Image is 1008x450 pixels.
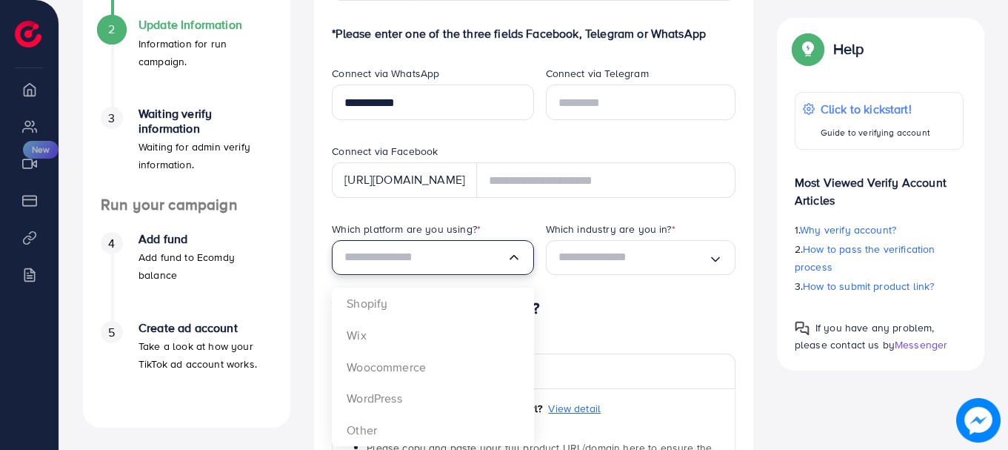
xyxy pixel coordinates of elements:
[390,337,443,350] span: (compulsory)
[803,279,934,294] span: How to submit product link?
[15,21,41,47] img: logo
[83,196,290,214] h4: Run your campaign
[332,222,481,236] label: Which platform are you using?
[332,336,443,351] label: Product Url
[795,162,964,209] p: Most Viewed Verify Account Articles
[795,321,810,336] img: Popup guide
[558,246,708,269] input: Search for option
[548,401,601,416] span: View detail
[332,162,477,198] div: [URL][DOMAIN_NAME]
[108,235,115,252] span: 4
[138,35,273,70] p: Information for run campaign.
[332,24,735,42] p: *Please enter one of the three fields Facebook, Telegram or WhatsApp
[795,320,935,352] span: If you have any problem, please contact us by
[332,66,439,81] label: Connect via WhatsApp
[83,107,290,196] li: Waiting verify information
[108,324,115,341] span: 5
[108,21,115,38] span: 2
[795,277,964,295] p: 3.
[546,240,735,275] div: Search for option
[83,232,290,321] li: Add fund
[138,18,273,32] h4: Update Information
[546,222,675,236] label: Which industry are you in?
[795,36,821,62] img: Popup guide
[332,240,533,275] div: Search for option
[138,321,273,335] h4: Create ad account
[546,66,649,81] label: Connect via Telegram
[800,222,896,237] span: Why verify account?
[108,110,115,127] span: 3
[138,138,273,173] p: Waiting for admin verify information.
[956,398,1001,443] img: image
[138,232,273,246] h4: Add fund
[138,248,273,284] p: Add fund to Ecomdy balance
[344,246,506,269] input: Search for option
[343,425,381,440] span: 🔥🔥🔥
[332,300,735,318] h4: Which product you’re selling?
[83,18,290,107] li: Update Information
[895,337,947,352] span: Messenger
[138,107,273,135] h4: Waiting verify information
[833,40,864,58] p: Help
[343,425,419,440] span: Notices:
[343,401,542,416] span: Explain why we need your product url?
[138,337,273,373] p: Take a look at how your TikTok ad account works.
[332,144,438,159] label: Connect via Facebook
[821,124,930,142] p: Guide to verifying account
[821,100,930,118] p: Click to kickstart!
[343,401,356,416] span: 😇
[795,221,964,239] p: 1.
[795,242,935,274] span: How to pass the verification process
[83,321,290,410] li: Create ad account
[795,240,964,276] p: 2.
